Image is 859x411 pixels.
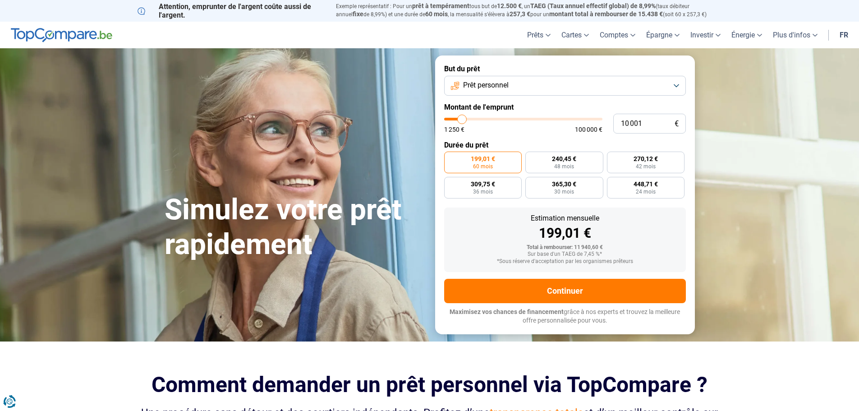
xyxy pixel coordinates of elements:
[767,22,823,48] a: Plus d'infos
[473,164,493,169] span: 60 mois
[634,181,658,187] span: 448,71 €
[412,2,469,9] span: prêt à tempérament
[473,189,493,194] span: 36 mois
[451,226,679,240] div: 199,01 €
[138,2,325,19] p: Attention, emprunter de l'argent coûte aussi de l'argent.
[444,103,686,111] label: Montant de l'emprunt
[425,10,448,18] span: 60 mois
[450,308,564,315] span: Maximisez vos chances de financement
[444,65,686,73] label: But du prêt
[556,22,594,48] a: Cartes
[138,372,722,397] h2: Comment demander un prêt personnel via TopCompare ?
[549,10,663,18] span: montant total à rembourser de 15.438 €
[554,164,574,169] span: 48 mois
[336,2,722,18] p: Exemple représentatif : Pour un tous but de , un (taux débiteur annuel de 8,99%) et une durée de ...
[463,80,509,90] span: Prêt personnel
[675,120,679,128] span: €
[834,22,854,48] a: fr
[444,126,464,133] span: 1 250 €
[444,141,686,149] label: Durée du prêt
[554,189,574,194] span: 30 mois
[444,279,686,303] button: Continuer
[552,181,576,187] span: 365,30 €
[641,22,685,48] a: Épargne
[594,22,641,48] a: Comptes
[471,156,495,162] span: 199,01 €
[522,22,556,48] a: Prêts
[451,259,679,265] div: *Sous réserve d'acceptation par les organismes prêteurs
[510,10,530,18] span: 257,3 €
[552,156,576,162] span: 240,45 €
[497,2,522,9] span: 12.500 €
[685,22,726,48] a: Investir
[636,189,656,194] span: 24 mois
[451,245,679,251] div: Total à rembourser: 11 940,60 €
[165,193,424,262] h1: Simulez votre prêt rapidement
[471,181,495,187] span: 309,75 €
[575,126,602,133] span: 100 000 €
[530,2,656,9] span: TAEG (Taux annuel effectif global) de 8,99%
[353,10,363,18] span: fixe
[444,76,686,96] button: Prêt personnel
[451,215,679,222] div: Estimation mensuelle
[11,28,112,42] img: TopCompare
[444,308,686,325] p: grâce à nos experts et trouvez la meilleure offre personnalisée pour vous.
[726,22,767,48] a: Énergie
[451,251,679,258] div: Sur base d'un TAEG de 7,45 %*
[636,164,656,169] span: 42 mois
[634,156,658,162] span: 270,12 €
